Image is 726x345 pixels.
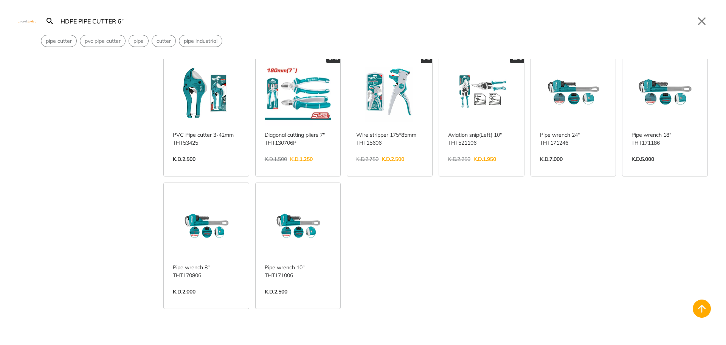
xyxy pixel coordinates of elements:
[80,35,126,47] div: Suggestion: pvc pipe cutter
[693,300,711,318] button: Back to top
[129,35,149,47] div: Suggestion: pipe
[696,303,708,315] svg: Back to top
[133,37,144,45] span: pipe
[41,35,77,47] div: Suggestion: pipe cutter
[129,35,148,47] button: Select suggestion: pipe
[179,35,222,47] button: Select suggestion: pipe industrial
[18,19,36,23] img: Close
[41,35,76,47] button: Select suggestion: pipe cutter
[59,12,691,30] input: Search…
[179,35,222,47] div: Suggestion: pipe industrial
[696,15,708,27] button: Close
[46,37,72,45] span: pipe cutter
[152,35,176,47] div: Suggestion: cutter
[85,37,121,45] span: pvc pipe cutter
[157,37,171,45] span: cutter
[45,17,54,26] svg: Search
[152,35,175,47] button: Select suggestion: cutter
[80,35,125,47] button: Select suggestion: pvc pipe cutter
[184,37,217,45] span: pipe industrial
